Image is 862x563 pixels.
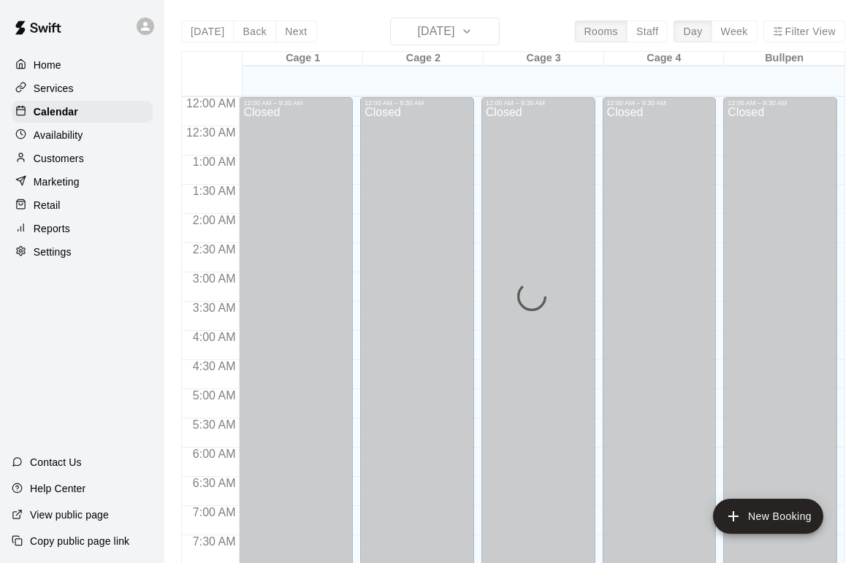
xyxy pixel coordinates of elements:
a: Marketing [12,171,153,193]
p: Calendar [34,104,78,119]
span: 7:00 AM [189,506,240,518]
p: Contact Us [30,455,82,470]
a: Settings [12,241,153,263]
span: 3:00 AM [189,272,240,285]
span: 4:30 AM [189,360,240,372]
span: 12:00 AM [183,97,240,110]
div: 12:00 AM – 9:30 AM [243,99,348,107]
p: Copy public page link [30,534,129,548]
p: View public page [30,508,109,522]
span: 12:30 AM [183,126,240,139]
span: 7:30 AM [189,535,240,548]
div: Cage 1 [243,52,363,66]
a: Services [12,77,153,99]
span: 5:00 AM [189,389,240,402]
div: Bullpen [724,52,844,66]
a: Home [12,54,153,76]
p: Reports [34,221,70,236]
a: Availability [12,124,153,146]
p: Customers [34,151,84,166]
div: Cage 4 [604,52,725,66]
button: add [713,499,823,534]
p: Help Center [30,481,85,496]
div: 12:00 AM – 9:30 AM [607,99,712,107]
p: Home [34,58,61,72]
div: Cage 2 [363,52,484,66]
p: Marketing [34,175,80,189]
span: 6:30 AM [189,477,240,489]
span: 1:30 AM [189,185,240,197]
div: Cage 3 [484,52,604,66]
a: Retail [12,194,153,216]
span: 1:00 AM [189,156,240,168]
span: 2:30 AM [189,243,240,256]
a: Reports [12,218,153,240]
p: Retail [34,198,61,212]
span: 5:30 AM [189,418,240,431]
span: 4:00 AM [189,331,240,343]
a: Calendar [12,101,153,123]
span: 2:00 AM [189,214,240,226]
div: 12:00 AM – 9:30 AM [728,99,833,107]
p: Services [34,81,74,96]
p: Settings [34,245,72,259]
div: 12:00 AM – 9:30 AM [365,99,470,107]
p: Availability [34,128,83,142]
span: 3:30 AM [189,302,240,314]
a: Customers [12,148,153,169]
div: 12:00 AM – 9:30 AM [486,99,591,107]
span: 6:00 AM [189,448,240,460]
